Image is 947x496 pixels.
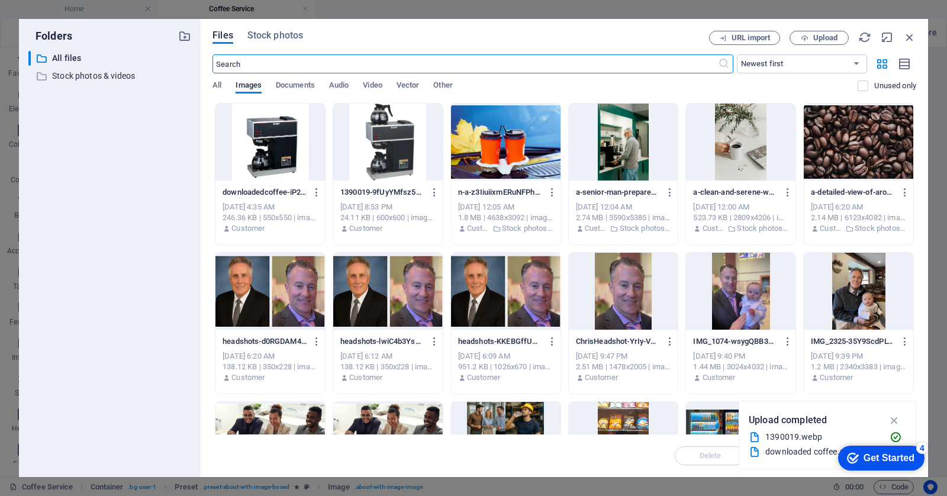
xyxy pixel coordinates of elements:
p: Stock photos & videos [620,223,671,234]
i: Create new folder [178,30,191,43]
div: [DATE] 9:40 PM [693,351,788,362]
p: Stock photos & videos [855,223,906,234]
p: All files [52,51,169,65]
p: headshots-KKEBGffUZZxKJoUtgIjjBQ.png [458,336,542,347]
div: By: Customer | Folder: Stock photos & videos [576,223,671,234]
span: Files [212,28,233,43]
p: Customer [349,223,382,234]
div: 2.74 MB | 3590x5385 | image/jpeg [576,212,671,223]
p: Customer [467,223,489,234]
p: Customer [703,372,736,383]
p: downloadedcoffee-iP2B-bp9P9rUjMS3n32chg.png [223,187,307,198]
div: 24.11 KB | 600x600 | image/webp [340,212,436,223]
span: Documents [276,78,315,95]
span: Audio [329,78,349,95]
p: headshots-lwiC4b3YscPRFOGJu0CMfw.png [340,336,424,347]
div: 523.73 KB | 2809x4206 | image/jpeg [693,212,788,223]
div: [DATE] 6:12 AM [340,351,436,362]
div: Get Started [35,13,86,24]
div: 1.44 MB | 3024x4032 | image/jpeg [693,362,788,372]
div: [DATE] 9:47 PM [576,351,671,362]
div: 951.2 KB | 1026x670 | image/png [458,362,553,372]
div: 1.8 MB | 4638x3092 | image/jpeg [458,212,553,223]
p: Customer [820,372,853,383]
div: 246.36 KB | 550x550 | image/png [223,212,318,223]
p: Customer [467,372,500,383]
p: Customer [703,223,725,234]
p: Displays only files that are not in use on the website. Files added during this session can still... [874,80,916,91]
div: 1.2 MB | 2340x3383 | image/jpeg [811,362,906,372]
div: 2.14 MB | 6123x4082 | image/jpeg [811,212,906,223]
p: Customer [349,372,382,383]
div: 138.12 KB | 350x228 | image/png [223,362,318,372]
p: Customer [820,223,842,234]
div: [DATE] 9:39 PM [811,351,906,362]
span: All [212,78,221,95]
div: 4 [88,2,99,14]
button: URL import [709,31,780,45]
p: Stock photos & videos [737,223,788,234]
div: ​ [28,51,31,66]
div: 2.51 MB | 1478x2005 | image/png [576,362,671,372]
div: [DATE] 4:35 AM [223,202,318,212]
div: downloaded coffee.png [765,445,880,459]
p: Upload completed [749,413,827,428]
div: [DATE] 6:20 AM [811,202,906,212]
p: Stock photos & videos [52,69,169,83]
span: Upload [813,34,838,41]
p: a-clean-and-serene-workspace-with-a-white-mug-of-coffee-surrounded-by-a-plant-notebook-and-newspa... [693,187,777,198]
span: URL import [732,34,770,41]
p: Customer [585,223,607,234]
p: headshots-d0RGDAM4pNJp5xRWxqqF9A.png [223,336,307,347]
span: Stock photos [247,28,303,43]
p: Stock photos & videos [502,223,553,234]
p: IMG_2325-35Y9ScdPLT6WF1TTx9Smdg.jpeg [811,336,895,347]
div: Get Started 4 items remaining, 20% complete [9,6,96,31]
i: Minimize [881,31,894,44]
p: Customer [231,372,265,383]
div: 138.12 KB | 350x228 | image/png [340,362,436,372]
span: Other [433,78,452,95]
div: Stock photos & videos [28,69,191,83]
p: n-a-z3IiuiixmERuNFPh1G2egQ.jpeg [458,187,542,198]
p: ChrisHeadshot-YrIy-VJEcfmVI7D8zv2zHg.png [576,336,660,347]
span: Vector [397,78,420,95]
input: Search [212,54,717,73]
button: Upload [790,31,849,45]
i: Close [903,31,916,44]
div: [DATE] 12:04 AM [576,202,671,212]
div: [DATE] 8:53 PM [340,202,436,212]
p: Customer [231,223,265,234]
div: By: Customer | Folder: Stock photos & videos [811,223,906,234]
p: Folders [28,28,72,44]
p: a-detailed-view-of-aromatic-roasted-arabica-coffee-beans-highlighting-texture-and-brown-color-5XU... [811,187,895,198]
div: [DATE] 12:00 AM [693,202,788,212]
p: 1390019-9fUyYMfsz5LqYpG3ke9hfw.webp [340,187,424,198]
div: By: Customer | Folder: Stock photos & videos [693,223,788,234]
span: Video [363,78,382,95]
p: Customer [585,372,618,383]
div: [DATE] 6:09 AM [458,351,553,362]
span: Images [236,78,262,95]
div: [DATE] 12:05 AM [458,202,553,212]
div: By: Customer | Folder: Stock photos & videos [458,223,553,234]
div: 1390019.webp [765,430,880,444]
i: Reload [858,31,871,44]
div: [DATE] 6:20 AM [223,351,318,362]
p: a-senior-man-prepares-coffee-using-a-machine-in-a-contemporary-office-setting-w0pDkLJ0ET4e94WnOev... [576,187,660,198]
p: IMG_1074-wsygQBB3XE7g5j7NY1oSJw.jpeg [693,336,777,347]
